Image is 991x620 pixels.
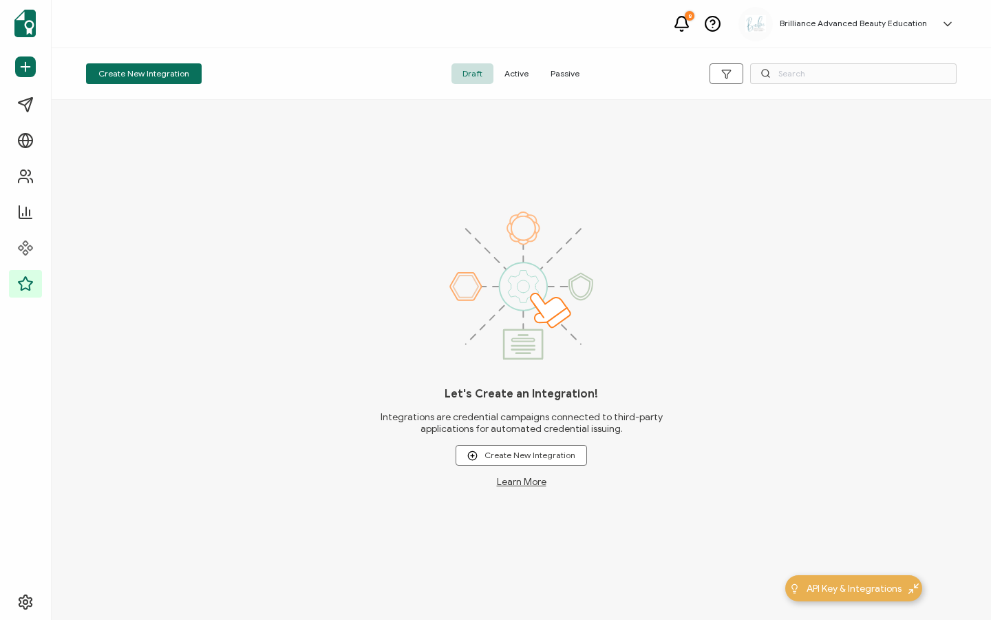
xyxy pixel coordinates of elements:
img: minimize-icon.svg [908,583,919,594]
img: integrations.svg [449,211,593,360]
button: Create New Integration [456,445,587,466]
input: Search [750,63,957,84]
img: sertifier-logomark-colored.svg [14,10,36,37]
span: Draft [451,63,493,84]
span: Passive [540,63,590,84]
iframe: Chat Widget [922,554,991,620]
span: API Key & Integrations [807,581,902,596]
span: Integrations are credential campaigns connected to third-party applications for automated credent... [373,411,670,435]
h5: Brilliance Advanced Beauty Education [780,19,927,28]
span: Active [493,63,540,84]
span: Create New Integration [467,451,575,461]
h1: Let's Create an Integration! [445,387,598,401]
img: a2bf8c6c-3aba-43b4-8354-ecfc29676cf6.jpg [745,15,766,33]
a: Learn More [497,476,546,488]
button: Create New Integration [86,63,202,84]
div: 8 [685,11,694,21]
